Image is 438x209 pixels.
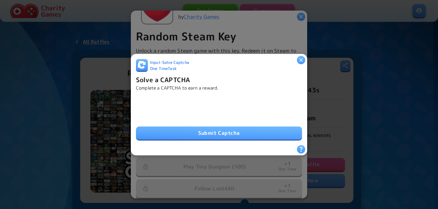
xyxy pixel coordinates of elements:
button: Submit Captcha [136,126,302,139]
h6: Solve a CAPTCHA [136,74,190,84]
iframe: reCAPTCHA [136,96,233,121]
span: One Time Task [150,66,177,72]
span: Input - Solve Captcha [150,60,189,66]
p: Complete a CAPTCHA to earn a reward. [136,84,218,91]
